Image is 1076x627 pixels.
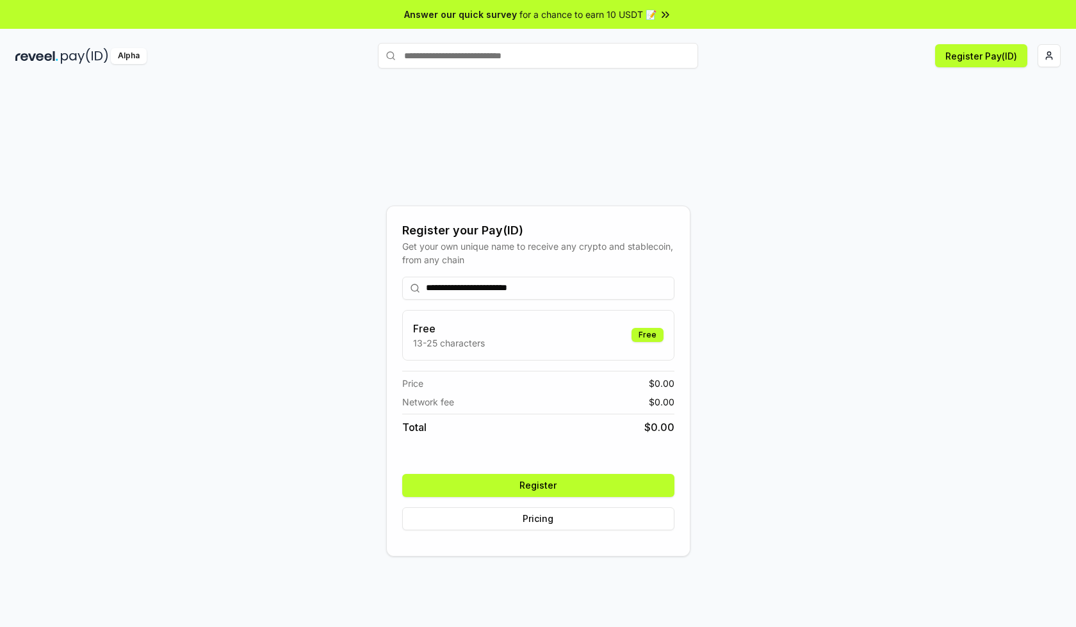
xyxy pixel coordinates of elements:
span: Network fee [402,395,454,409]
span: Answer our quick survey [404,8,517,21]
div: Free [632,328,664,342]
span: Price [402,377,423,390]
img: reveel_dark [15,48,58,64]
span: for a chance to earn 10 USDT 📝 [519,8,656,21]
span: Total [402,419,427,435]
p: 13-25 characters [413,336,485,350]
button: Register Pay(ID) [935,44,1027,67]
div: Alpha [111,48,147,64]
span: $ 0.00 [649,395,674,409]
span: $ 0.00 [644,419,674,435]
img: pay_id [61,48,108,64]
div: Register your Pay(ID) [402,222,674,240]
button: Register [402,474,674,497]
span: $ 0.00 [649,377,674,390]
button: Pricing [402,507,674,530]
div: Get your own unique name to receive any crypto and stablecoin, from any chain [402,240,674,266]
h3: Free [413,321,485,336]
